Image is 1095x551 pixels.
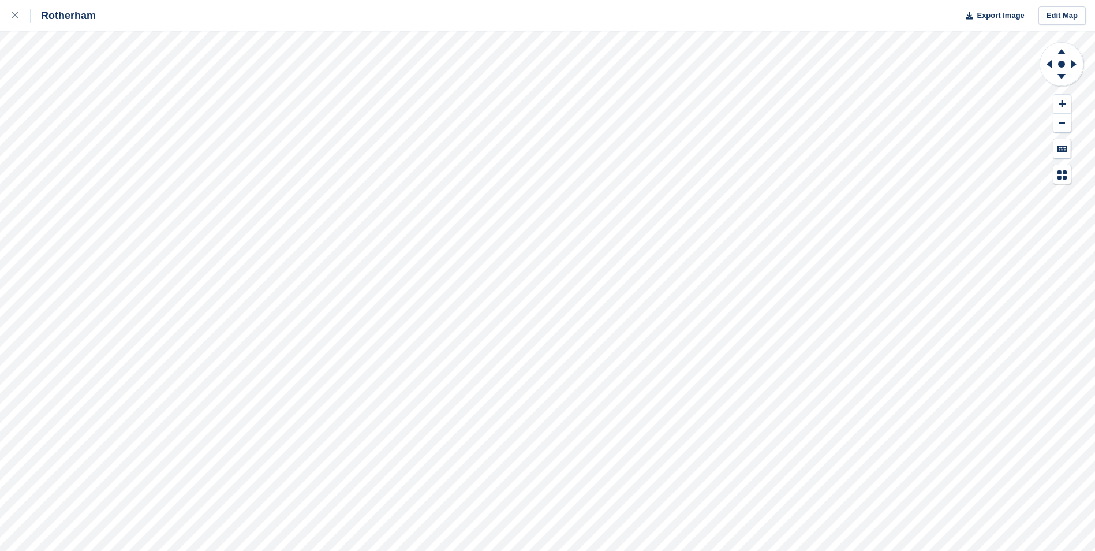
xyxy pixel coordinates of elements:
span: Export Image [977,10,1024,21]
button: Export Image [959,6,1025,25]
button: Map Legend [1053,165,1071,184]
a: Edit Map [1038,6,1086,25]
button: Keyboard Shortcuts [1053,139,1071,158]
div: Rotherham [31,9,96,23]
button: Zoom Out [1053,114,1071,133]
button: Zoom In [1053,95,1071,114]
